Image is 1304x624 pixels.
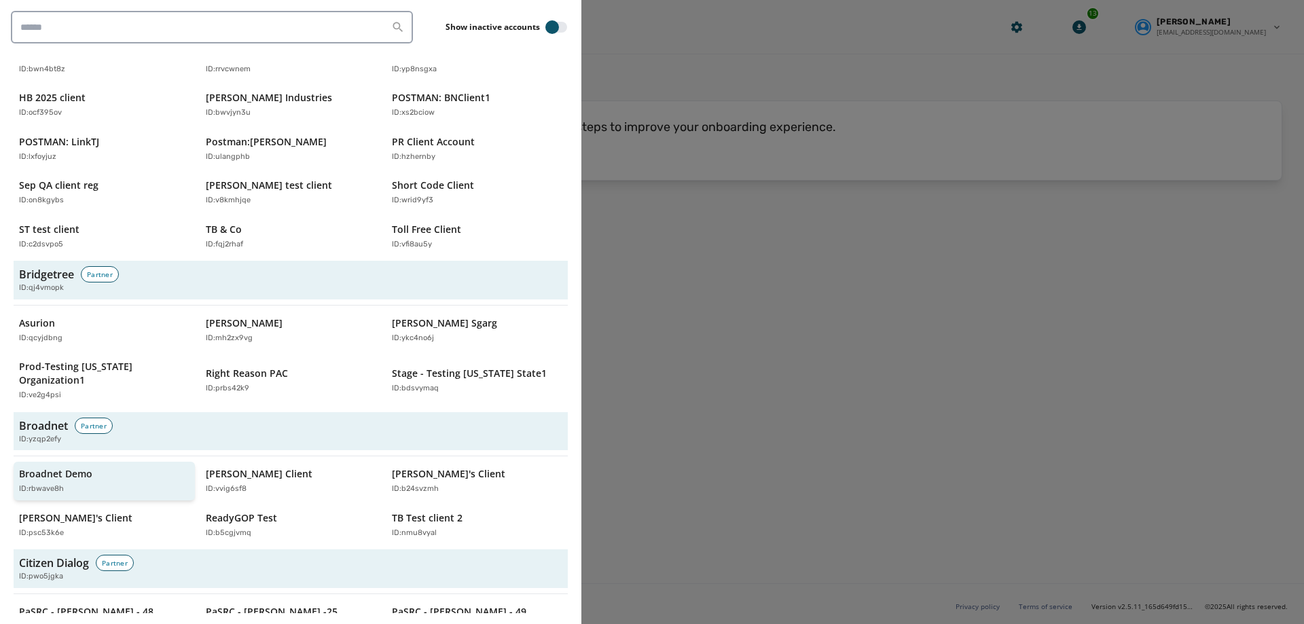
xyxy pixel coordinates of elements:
[19,390,61,401] p: ID: ve2g4psi
[206,135,327,149] p: Postman:[PERSON_NAME]
[386,86,568,124] button: POSTMAN: BNClient1ID:xs2bciow
[386,354,568,407] button: Stage - Testing [US_STATE] State1ID:bdsvymaq
[14,412,568,451] button: BroadnetPartnerID:yzqp2efy
[19,107,62,119] p: ID: ocf395ov
[206,107,251,119] p: ID: bwvjyn3u
[14,549,568,588] button: Citizen DialogPartnerID:pwo5jgka
[392,367,547,380] p: Stage - Testing [US_STATE] State1
[392,195,433,206] p: ID: wrid9yf3
[75,418,113,434] div: Partner
[19,360,176,387] p: Prod-Testing [US_STATE] Organization1
[14,506,195,545] button: [PERSON_NAME]'s ClientID:psc53k6e
[392,91,490,105] p: POSTMAN: BNClient1
[19,571,63,583] span: ID: pwo5jgka
[96,555,134,571] div: Partner
[392,179,474,192] p: Short Code Client
[19,223,79,236] p: ST test client
[200,462,382,500] button: [PERSON_NAME] ClientID:vvig6sf8
[392,223,461,236] p: Toll Free Client
[386,506,568,545] button: TB Test client 2ID:nmu8vyal
[14,42,195,81] button: AM ClientID:bwn4bt8z
[386,462,568,500] button: [PERSON_NAME]'s ClientID:b24svzmh
[206,528,251,539] p: ID: b5cgjvmq
[446,22,540,33] label: Show inactive accounts
[392,64,437,75] p: ID: yp8nsgxa
[392,333,434,344] p: ID: ykc4no6j
[392,605,526,619] p: PaSRC - [PERSON_NAME] - 49
[19,135,99,149] p: POSTMAN: LinkTJ
[392,383,439,394] p: ID: bdsvymaq
[392,528,437,539] p: ID: nmu8vyal
[392,511,463,525] p: TB Test client 2
[200,354,382,407] button: Right Reason PACID:prbs42k9
[392,135,475,149] p: PR Client Account
[392,316,497,330] p: [PERSON_NAME] Sgarg
[14,130,195,168] button: POSTMAN: LinkTJID:lxfoyjuz
[19,555,89,571] h3: Citizen Dialog
[19,434,61,445] span: ID: yzqp2efy
[19,179,98,192] p: Sep QA client reg
[206,483,247,495] p: ID: vvig6sf8
[19,483,64,495] p: ID: rbwave8h
[206,239,243,251] p: ID: fqj2rhaf
[19,91,86,105] p: HB 2025 client
[392,151,435,163] p: ID: hzhernby
[19,151,56,163] p: ID: lxfoyjuz
[392,483,439,495] p: ID: b24svzmh
[19,64,65,75] p: ID: bwn4bt8z
[200,130,382,168] button: Postman:[PERSON_NAME]ID:ulangphb
[14,462,195,500] button: Broadnet DemoID:rbwave8h
[200,311,382,350] button: [PERSON_NAME]ID:mh2zx9vg
[19,605,153,619] p: PaSRC - [PERSON_NAME] - 48
[14,261,568,299] button: BridgetreePartnerID:qj4vmopk
[392,239,432,251] p: ID: vfi8au5y
[206,151,250,163] p: ID: ulangphb
[81,266,119,282] div: Partner
[19,467,92,481] p: Broadnet Demo
[19,266,74,282] h3: Bridgetree
[206,383,249,394] p: ID: prbs42k9
[200,173,382,212] button: [PERSON_NAME] test clientID:v8kmhjqe
[206,195,251,206] p: ID: v8kmhjqe
[206,91,332,105] p: [PERSON_NAME] Industries
[200,86,382,124] button: [PERSON_NAME] IndustriesID:bwvjyn3u
[14,354,195,407] button: Prod-Testing [US_STATE] Organization1ID:ve2g4psi
[14,311,195,350] button: AsurionID:qcyjdbng
[206,511,277,525] p: ReadyGOP Test
[19,418,68,434] h3: Broadnet
[386,217,568,256] button: Toll Free ClientID:vfi8au5y
[14,173,195,212] button: Sep QA client regID:on8kgybs
[19,282,64,294] span: ID: qj4vmopk
[200,217,382,256] button: TB & CoID:fqj2rhaf
[14,86,195,124] button: HB 2025 clientID:ocf395ov
[19,528,64,539] p: ID: psc53k6e
[392,467,505,481] p: [PERSON_NAME]'s Client
[206,367,288,380] p: Right Reason PAC
[19,195,64,206] p: ID: on8kgybs
[206,467,312,481] p: [PERSON_NAME] Client
[19,316,55,330] p: Asurion
[200,42,382,81] button: API BroadwayID:rrvcwnem
[200,506,382,545] button: ReadyGOP TestID:b5cgjvmq
[206,316,283,330] p: [PERSON_NAME]
[386,311,568,350] button: [PERSON_NAME] SgargID:ykc4no6j
[392,107,435,119] p: ID: xs2bciow
[206,223,242,236] p: TB & Co
[386,130,568,168] button: PR Client AccountID:hzhernby
[19,511,132,525] p: [PERSON_NAME]'s Client
[386,173,568,212] button: Short Code ClientID:wrid9yf3
[14,217,195,256] button: ST test clientID:c2dsvpo5
[19,239,63,251] p: ID: c2dsvpo5
[19,333,62,344] p: ID: qcyjdbng
[386,42,568,81] button: API update client 10/2ID:yp8nsgxa
[206,64,251,75] p: ID: rrvcwnem
[206,605,338,619] p: PaSRC - [PERSON_NAME] -25
[206,179,332,192] p: [PERSON_NAME] test client
[206,333,253,344] p: ID: mh2zx9vg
